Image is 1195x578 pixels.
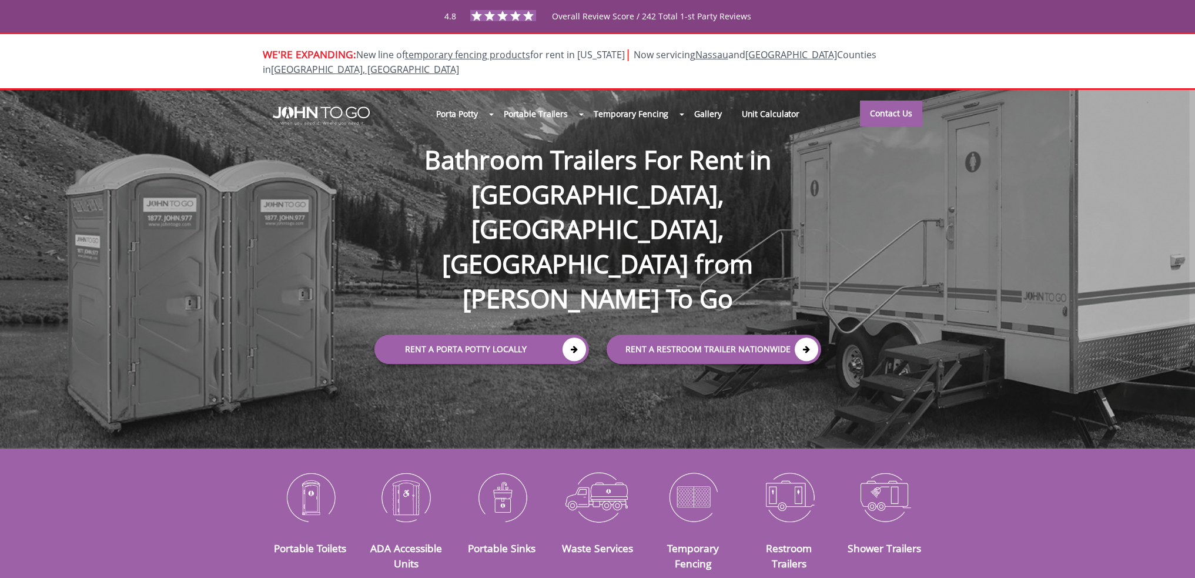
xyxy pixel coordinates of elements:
[271,63,459,76] a: [GEOGRAPHIC_DATA], [GEOGRAPHIC_DATA]
[444,11,456,22] span: 4.8
[370,541,442,570] a: ADA Accessible Units
[552,11,751,45] span: Overall Review Score / 242 Total 1-st Party Reviews
[625,46,631,62] span: |
[374,335,589,365] a: Rent a Porta Potty Locally
[732,101,810,126] a: Unit Calculator
[750,466,828,527] img: Restroom-Trailers-icon_N.png
[426,101,488,126] a: Porta Potty
[274,541,346,555] a: Portable Toilets
[263,47,356,61] span: WE'RE EXPANDING:
[695,48,728,61] a: Nassau
[860,101,922,126] a: Contact Us
[363,105,833,316] h1: Bathroom Trailers For Rent in [GEOGRAPHIC_DATA], [GEOGRAPHIC_DATA], [GEOGRAPHIC_DATA] from [PERSO...
[654,466,732,527] img: Temporary-Fencing-cion_N.png
[263,48,876,76] span: Now servicing and Counties in
[494,101,578,126] a: Portable Trailers
[667,541,719,570] a: Temporary Fencing
[558,466,637,527] img: Waste-Services-icon_N.png
[607,335,821,365] a: rent a RESTROOM TRAILER Nationwide
[367,466,445,527] img: ADA-Accessible-Units-icon_N.png
[405,48,530,61] a: temporary fencing products
[684,101,731,126] a: Gallery
[846,466,924,527] img: Shower-Trailers-icon_N.png
[745,48,837,61] a: [GEOGRAPHIC_DATA]
[848,541,921,555] a: Shower Trailers
[272,466,350,527] img: Portable-Toilets-icon_N.png
[273,106,370,125] img: JOHN to go
[463,466,541,527] img: Portable-Sinks-icon_N.png
[468,541,535,555] a: Portable Sinks
[263,48,876,76] span: New line of for rent in [US_STATE]
[584,101,678,126] a: Temporary Fencing
[766,541,812,570] a: Restroom Trailers
[562,541,633,555] a: Waste Services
